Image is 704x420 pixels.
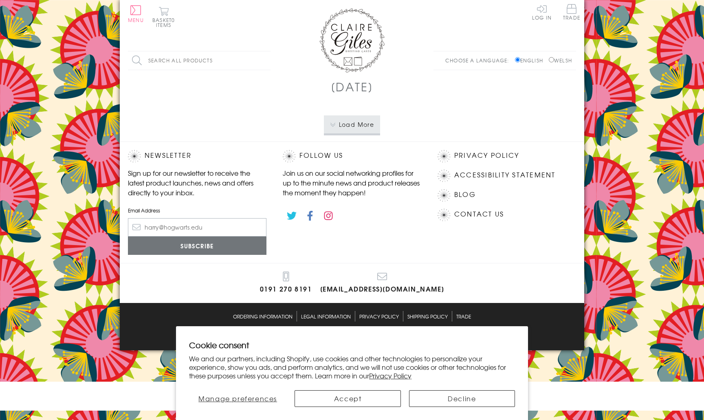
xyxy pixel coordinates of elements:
button: Load More [324,115,381,133]
label: Welsh [549,57,572,64]
input: Subscribe [128,237,266,255]
span: Trade [563,4,580,20]
img: Claire Giles Greetings Cards [319,8,385,73]
input: Welsh [549,57,554,62]
p: We and our partners, including Shopify, use cookies and other technologies to personalize your ex... [189,354,515,380]
input: Search all products [128,51,271,70]
a: Legal Information [301,311,351,321]
h2: Cookie consent [189,339,515,351]
p: Sign up for our newsletter to receive the latest product launches, news and offers directly to yo... [128,168,266,197]
a: 0191 270 8191 [260,272,312,295]
p: © 2025 . [128,329,576,337]
a: Contact Us [454,209,504,220]
span: Menu [128,16,144,24]
button: Menu [128,5,144,22]
a: Trade [456,311,471,321]
p: Join us on our social networking profiles for up to the minute news and product releases the mome... [283,168,421,197]
a: Privacy Policy [454,150,519,161]
a: Shipping Policy [407,311,448,321]
a: Ordering Information [233,311,293,321]
input: English [515,57,520,62]
input: Search [262,51,271,70]
h1: [DATE] [331,78,374,95]
a: Privacy Policy [359,311,399,321]
h2: Newsletter [128,150,266,162]
label: Email Address [128,207,266,214]
a: Log In [532,4,552,20]
a: Blog [454,189,476,200]
button: Accept [295,390,400,407]
button: Manage preferences [189,390,286,407]
a: Accessibility Statement [454,170,556,181]
span: 0 items [156,16,175,29]
a: [EMAIL_ADDRESS][DOMAIN_NAME] [320,272,444,295]
button: Basket0 items [152,7,175,27]
label: English [515,57,547,64]
button: Decline [409,390,515,407]
a: Privacy Policy [369,371,411,380]
h2: Follow Us [283,150,421,162]
a: Trade [563,4,580,22]
span: Manage preferences [198,393,277,403]
p: Choose a language: [445,57,513,64]
input: harry@hogwarts.edu [128,218,266,237]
